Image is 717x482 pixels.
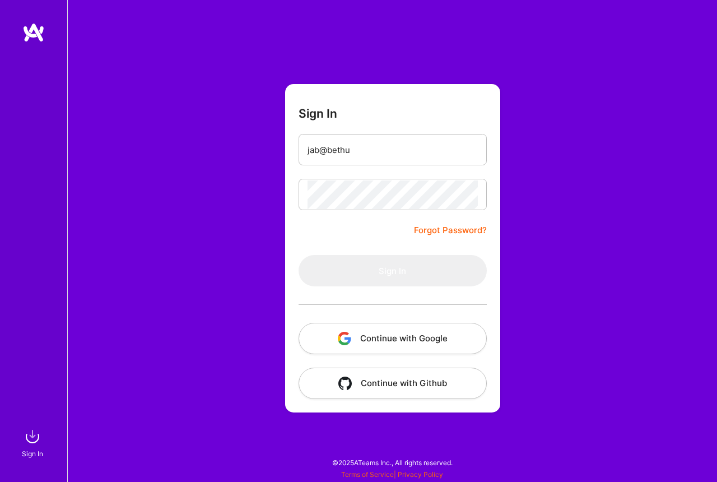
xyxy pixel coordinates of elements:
img: icon [338,332,351,345]
button: Sign In [299,255,487,286]
a: Terms of Service [341,470,394,479]
div: Sign In [22,448,43,460]
a: Privacy Policy [398,470,443,479]
input: Email... [308,136,478,164]
img: sign in [21,425,44,448]
div: © 2025 ATeams Inc., All rights reserved. [67,448,717,476]
h3: Sign In [299,106,337,121]
span: | [341,470,443,479]
button: Continue with Google [299,323,487,354]
a: sign inSign In [24,425,44,460]
button: Continue with Github [299,368,487,399]
a: Forgot Password? [414,224,487,237]
img: icon [338,377,352,390]
img: logo [22,22,45,43]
